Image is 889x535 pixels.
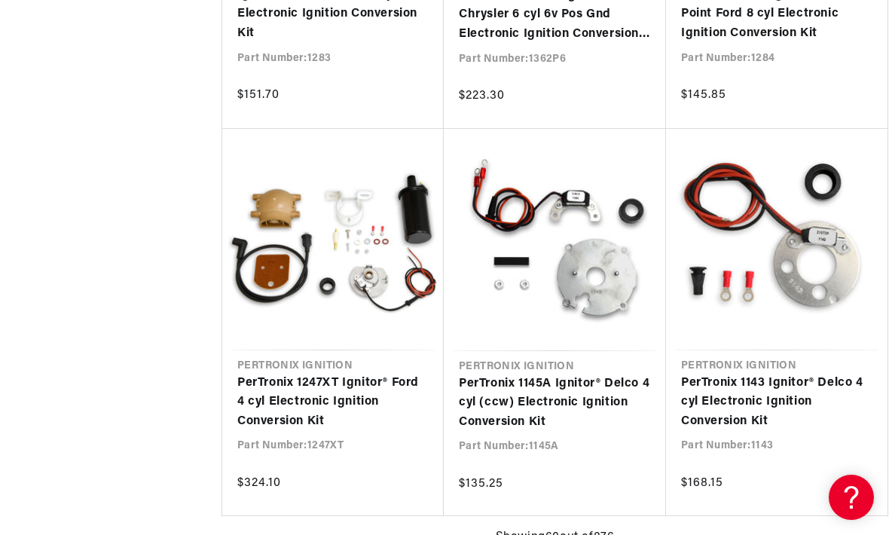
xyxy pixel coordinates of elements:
[681,374,872,432] a: PerTronix 1143 Ignitor® Delco 4 cyl Electronic Ignition Conversion Kit
[459,374,651,433] a: PerTronix 1145A Ignitor® Delco 4 cyl (ccw) Electronic Ignition Conversion Kit
[237,374,429,432] a: PerTronix 1247XT Ignitor® Ford 4 cyl Electronic Ignition Conversion Kit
